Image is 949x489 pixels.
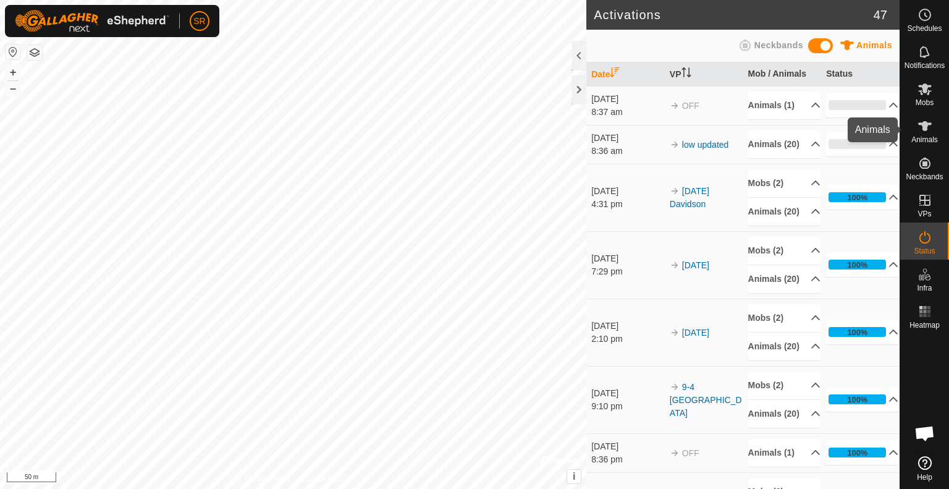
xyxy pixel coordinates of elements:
[591,106,664,119] div: 8:37 am
[610,69,620,79] p-sorticon: Activate to sort
[670,186,709,209] a: [DATE] Davidson
[748,304,820,332] p-accordion-header: Mobs (2)
[670,260,680,270] img: arrow
[594,7,874,22] h2: Activations
[826,440,898,465] p-accordion-header: 100%
[826,320,898,344] p-accordion-header: 100%
[682,140,729,150] a: low updated
[743,62,822,87] th: Mob / Animals
[748,237,820,265] p-accordion-header: Mobs (2)
[748,198,820,226] p-accordion-header: Animals (20)
[748,333,820,360] p-accordion-header: Animals (20)
[847,259,867,271] div: 100%
[847,394,867,406] div: 100%
[591,333,664,346] div: 2:10 pm
[847,447,867,459] div: 100%
[591,387,664,400] div: [DATE]
[847,192,867,203] div: 100%
[670,382,742,418] a: 9-4 [GEOGRAPHIC_DATA]
[829,327,886,337] div: 100%
[681,69,691,79] p-sorticon: Activate to sort
[829,448,886,457] div: 100%
[591,320,664,333] div: [DATE]
[591,145,664,158] div: 8:36 am
[591,93,664,106] div: [DATE]
[682,328,709,338] a: [DATE]
[829,100,886,110] div: 0%
[917,474,932,481] span: Help
[748,400,820,428] p-accordion-header: Animals (20)
[586,62,665,87] th: Date
[245,473,291,484] a: Privacy Policy
[27,45,42,60] button: Map Layers
[911,136,938,143] span: Animals
[906,415,943,452] div: Open chat
[826,185,898,210] p-accordion-header: 100%
[682,101,699,111] span: OFF
[305,473,342,484] a: Contact Us
[670,328,680,338] img: arrow
[856,40,892,50] span: Animals
[591,198,664,211] div: 4:31 pm
[906,173,943,181] span: Neckbands
[907,25,942,32] span: Schedules
[670,101,680,111] img: arrow
[748,130,820,158] p-accordion-header: Animals (20)
[917,210,931,218] span: VPs
[591,252,664,265] div: [DATE]
[193,15,205,28] span: SR
[670,448,680,458] img: arrow
[821,62,900,87] th: Status
[829,192,886,202] div: 100%
[829,260,886,270] div: 100%
[826,387,898,412] p-accordion-header: 100%
[6,65,20,80] button: +
[847,326,867,338] div: 100%
[665,62,743,87] th: VP
[670,186,680,196] img: arrow
[591,453,664,466] div: 8:36 pm
[591,132,664,145] div: [DATE]
[826,93,898,117] p-accordion-header: 0%
[826,252,898,277] p-accordion-header: 100%
[15,10,169,32] img: Gallagher Logo
[591,265,664,278] div: 7:29 pm
[917,284,932,292] span: Infra
[748,91,820,119] p-accordion-header: Animals (1)
[573,471,575,482] span: i
[748,265,820,293] p-accordion-header: Animals (20)
[670,382,680,392] img: arrow
[591,185,664,198] div: [DATE]
[682,260,709,270] a: [DATE]
[567,470,581,483] button: i
[748,439,820,467] p-accordion-header: Animals (1)
[905,62,945,69] span: Notifications
[748,372,820,399] p-accordion-header: Mobs (2)
[916,99,934,106] span: Mobs
[591,440,664,453] div: [DATE]
[874,6,887,24] span: 47
[6,81,20,96] button: –
[591,400,664,413] div: 9:10 pm
[829,139,886,149] div: 0%
[826,132,898,156] p-accordion-header: 0%
[670,140,680,150] img: arrow
[754,40,803,50] span: Neckbands
[909,321,940,329] span: Heatmap
[682,448,699,458] span: OFF
[748,169,820,197] p-accordion-header: Mobs (2)
[914,247,935,255] span: Status
[6,45,20,59] button: Reset Map
[900,451,949,486] a: Help
[829,394,886,404] div: 100%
